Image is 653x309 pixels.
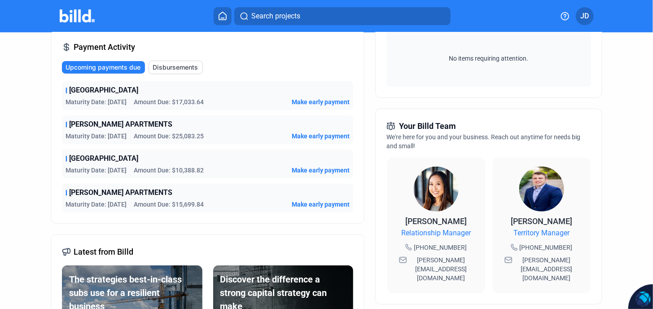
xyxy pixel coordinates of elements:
[69,85,138,96] span: [GEOGRAPHIC_DATA]
[576,7,594,25] button: JD
[409,256,473,283] span: [PERSON_NAME][EMAIL_ADDRESS][DOMAIN_NAME]
[62,61,145,74] button: Upcoming payments due
[134,200,204,209] span: Amount Due: $15,699.84
[69,153,138,164] span: [GEOGRAPHIC_DATA]
[66,200,127,209] span: Maturity Date: [DATE]
[66,97,127,106] span: Maturity Date: [DATE]
[69,187,172,198] span: [PERSON_NAME] APARTMENTS
[74,41,135,53] span: Payment Activity
[234,7,451,25] button: Search projects
[292,97,350,106] button: Make early payment
[66,166,127,175] span: Maturity Date: [DATE]
[401,228,471,238] span: Relationship Manager
[511,216,572,226] span: [PERSON_NAME]
[60,9,95,22] img: Billd Company Logo
[153,63,198,72] span: Disbursements
[519,167,564,212] img: Territory Manager
[134,132,204,141] span: Amount Due: $25,083.25
[414,243,467,252] span: [PHONE_NUMBER]
[292,200,350,209] button: Make early payment
[390,54,587,63] span: No items requiring attention.
[292,166,350,175] button: Make early payment
[520,243,573,252] span: [PHONE_NUMBER]
[405,216,467,226] span: [PERSON_NAME]
[74,246,133,258] span: Latest from Billd
[580,11,589,22] span: JD
[514,256,579,283] span: [PERSON_NAME][EMAIL_ADDRESS][DOMAIN_NAME]
[399,120,456,132] span: Your Billd Team
[149,61,203,74] button: Disbursements
[134,97,204,106] span: Amount Due: $17,033.64
[414,167,459,212] img: Relationship Manager
[251,11,300,22] span: Search projects
[292,132,350,141] button: Make early payment
[134,166,204,175] span: Amount Due: $10,388.82
[66,132,127,141] span: Maturity Date: [DATE]
[386,133,580,150] span: We're here for you and your business. Reach out anytime for needs big and small!
[513,228,570,238] span: Territory Manager
[69,119,172,130] span: [PERSON_NAME] APARTMENTS
[66,63,140,72] span: Upcoming payments due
